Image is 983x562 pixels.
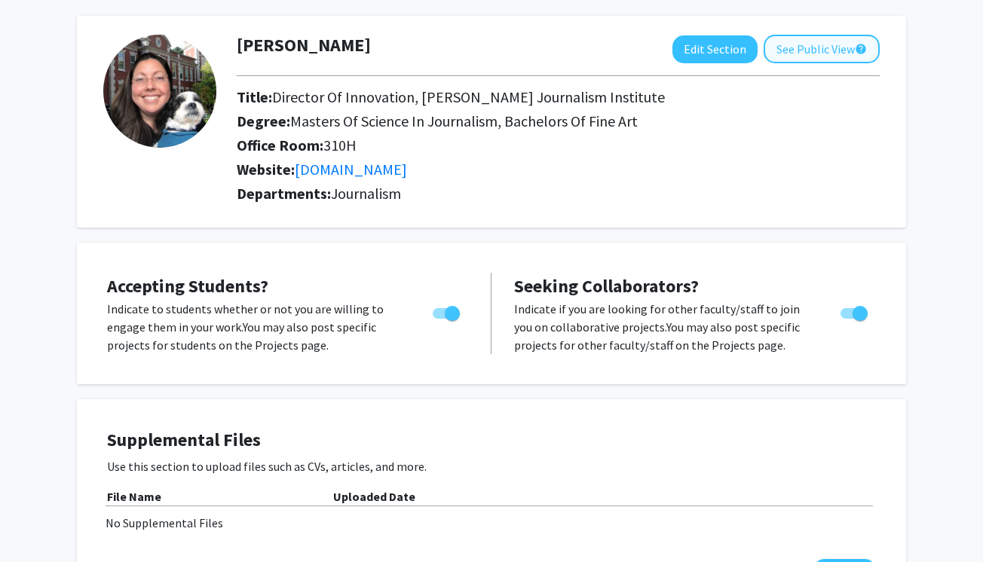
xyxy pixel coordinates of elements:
h2: Departments: [225,185,891,203]
h2: Degree: [237,112,880,130]
div: No Supplemental Files [106,514,877,532]
span: Director Of Innovation, [PERSON_NAME] Journalism Institute [272,87,665,106]
h2: Title: [237,88,880,106]
span: Masters Of Science In Journalism, Bachelors Of Fine Art [290,111,638,130]
span: Journalism [331,184,401,203]
button: See Public View [764,35,880,63]
span: Accepting Students? [107,274,268,298]
span: 310H [323,136,357,154]
p: Use this section to upload files such as CVs, articles, and more. [107,457,876,475]
iframe: Chat [11,494,64,551]
h2: Office Room: [237,136,880,154]
b: Uploaded Date [333,489,415,504]
mat-icon: help [855,40,867,58]
button: Edit Section [672,35,758,63]
b: File Name [107,489,161,504]
a: Opens in a new tab [295,160,407,179]
h4: Supplemental Files [107,429,876,451]
img: Profile Picture [103,35,216,148]
div: Toggle [834,300,876,322]
p: Indicate if you are looking for other faculty/staff to join you on collaborative projects. You ma... [514,300,812,354]
h2: Website: [237,160,880,179]
span: Seeking Collaborators? [514,274,699,298]
div: Toggle [427,300,468,322]
p: Indicate to students whether or not you are willing to engage them in your work. You may also pos... [107,300,404,354]
h1: [PERSON_NAME] [237,35,371,57]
